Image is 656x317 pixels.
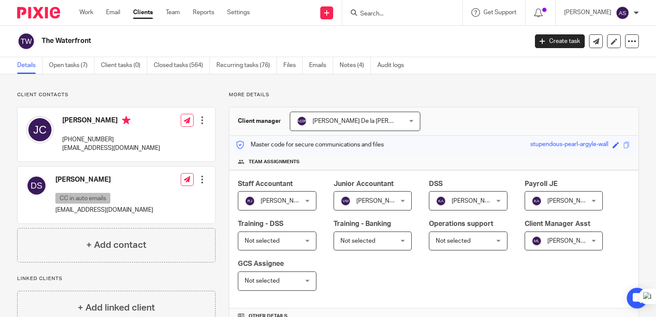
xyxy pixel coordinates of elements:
[359,10,437,18] input: Search
[216,57,277,74] a: Recurring tasks (76)
[452,198,499,204] span: [PERSON_NAME]
[283,57,303,74] a: Files
[436,196,446,206] img: svg%3E
[245,278,279,284] span: Not selected
[62,116,160,127] h4: [PERSON_NAME]
[236,140,384,149] p: Master code for secure communications and files
[17,32,35,50] img: svg%3E
[79,8,93,17] a: Work
[229,91,639,98] p: More details
[193,8,214,17] a: Reports
[26,116,54,143] img: svg%3E
[154,57,210,74] a: Closed tasks (564)
[238,260,284,267] span: GCS Assignee
[309,57,333,74] a: Emails
[245,196,255,206] img: svg%3E
[547,198,595,204] span: [PERSON_NAME]
[334,220,391,227] span: Training - Banking
[249,158,300,165] span: Team assignments
[525,220,590,227] span: Client Manager Asst
[525,180,558,187] span: Payroll JE
[616,6,629,20] img: svg%3E
[17,91,216,98] p: Client contacts
[26,175,47,196] img: svg%3E
[340,57,371,74] a: Notes (4)
[530,140,608,150] div: stupendous-pearl-argyle-wall
[55,175,153,184] h4: [PERSON_NAME]
[340,238,375,244] span: Not selected
[17,7,60,18] img: Pixie
[78,301,155,314] h4: + Add linked client
[245,238,279,244] span: Not selected
[62,135,160,144] p: [PHONE_NUMBER]
[49,57,94,74] a: Open tasks (7)
[42,37,426,46] h2: The Waterfront
[101,57,147,74] a: Client tasks (0)
[17,275,216,282] p: Linked clients
[535,34,585,48] a: Create task
[122,116,131,125] i: Primary
[429,220,493,227] span: Operations support
[356,198,404,204] span: [PERSON_NAME]
[55,206,153,214] p: [EMAIL_ADDRESS][DOMAIN_NAME]
[238,180,293,187] span: Staff Accountant
[531,196,542,206] img: svg%3E
[340,196,351,206] img: svg%3E
[55,193,110,204] p: CC in auto emails
[334,180,394,187] span: Junior Accountant
[62,144,160,152] p: [EMAIL_ADDRESS][DOMAIN_NAME]
[429,180,443,187] span: DSS
[261,198,308,204] span: [PERSON_NAME]
[106,8,120,17] a: Email
[297,116,307,126] img: svg%3E
[86,238,146,252] h4: + Add contact
[483,9,516,15] span: Get Support
[133,8,153,17] a: Clients
[531,236,542,246] img: svg%3E
[547,238,595,244] span: [PERSON_NAME]
[227,8,250,17] a: Settings
[313,118,423,124] span: [PERSON_NAME] De la [PERSON_NAME]
[564,8,611,17] p: [PERSON_NAME]
[377,57,410,74] a: Audit logs
[238,220,283,227] span: Training - DSS
[17,57,43,74] a: Details
[166,8,180,17] a: Team
[436,238,471,244] span: Not selected
[238,117,281,125] h3: Client manager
